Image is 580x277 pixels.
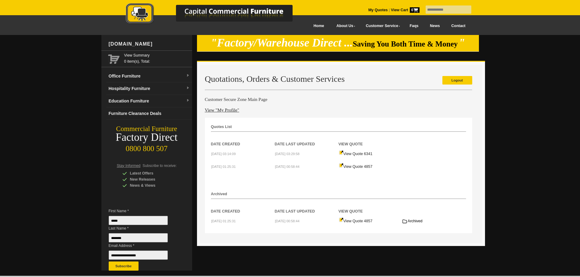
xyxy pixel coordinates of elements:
[122,170,180,176] div: Latest Offers
[275,199,339,214] th: Date Last Updated
[106,107,192,120] a: Furniture Clearance Deals
[275,152,300,156] small: [DATE] 03:29:58
[186,86,190,90] img: dropdown
[109,3,322,25] img: Capital Commercial Furniture Logo
[109,225,177,231] span: Last Name *
[101,133,192,142] div: Factory Direct
[211,165,236,168] small: [DATE] 01:25:31
[109,216,168,225] input: First Name *
[404,19,424,33] a: Faqs
[339,199,402,214] th: View Quote
[109,261,139,271] button: Subscribe
[205,74,472,84] h2: Quotations, Orders & Customer Services
[142,164,177,168] span: Subscribe to receive:
[106,35,192,53] div: [DOMAIN_NAME]
[339,152,373,156] a: View Quote 6341
[211,199,275,214] th: Date Created
[339,132,402,147] th: View Quote
[109,3,322,27] a: Capital Commercial Furniture Logo
[122,176,180,182] div: New Releases
[211,36,353,49] em: "Factory/Warehouse Direct ...
[442,76,472,85] a: Logout
[391,8,420,12] strong: View Cart
[445,19,471,33] a: Contact
[211,125,232,129] strong: Quotes List
[408,219,423,223] span: Archived
[275,219,300,223] small: [DATE] 00:58:44
[211,192,227,196] strong: Archived
[424,19,445,33] a: News
[109,208,177,214] span: First Name *
[101,141,192,153] div: 0800 800 507
[410,7,420,13] span: 0
[211,132,275,147] th: Date Created
[106,70,192,82] a: Office Furnituredropdown
[359,19,404,33] a: Customer Service
[109,251,168,260] input: Email Address *
[339,150,343,155] img: Quote-icon
[205,96,472,102] h4: Customer Secure Zone Main Page
[339,163,343,168] img: Quote-icon
[211,219,236,223] small: [DATE] 01:25:31
[205,108,239,113] a: View "My Profile"
[275,165,300,168] small: [DATE] 00:58:44
[368,8,388,12] a: My Quotes
[117,164,141,168] span: Stay Informed
[101,125,192,133] div: Commercial Furniture
[390,8,419,12] a: View Cart0
[109,243,177,249] span: Email Address *
[330,19,359,33] a: About Us
[186,74,190,78] img: dropdown
[186,99,190,102] img: dropdown
[275,132,339,147] th: Date Last Updated
[339,219,373,223] a: View Quote 4857
[106,82,192,95] a: Hospitality Furnituredropdown
[459,36,465,49] em: "
[122,182,180,189] div: News & Views
[109,233,168,242] input: Last Name *
[124,52,190,58] a: View Summary
[339,217,343,222] img: Quote-icon
[124,52,190,64] span: 0 item(s), Total:
[106,95,192,107] a: Education Furnituredropdown
[339,164,373,169] a: View Quote 4857
[353,40,458,48] span: Saving You Both Time & Money
[211,152,236,156] small: [DATE] 03:14:09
